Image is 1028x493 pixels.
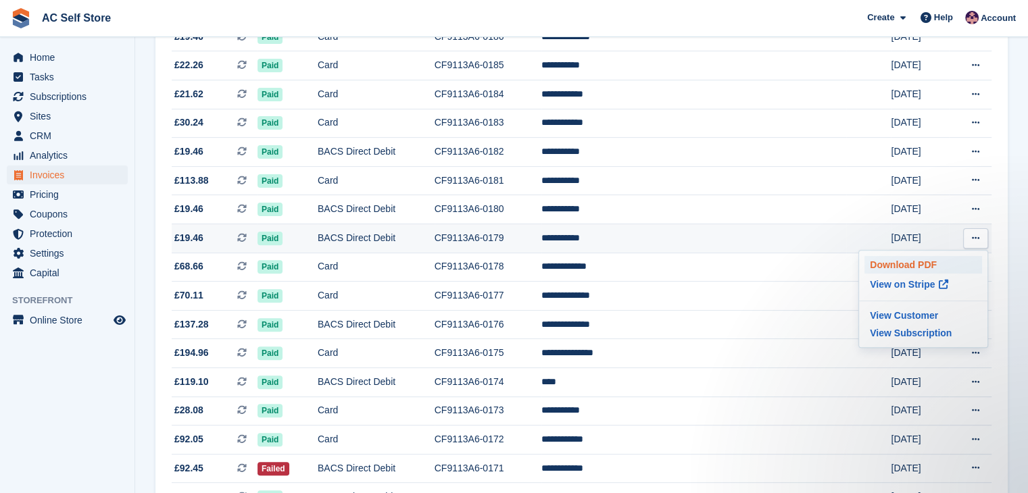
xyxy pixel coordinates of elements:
[258,375,283,389] span: Paid
[318,195,435,224] td: BACS Direct Debit
[7,311,128,330] a: menu
[258,232,283,245] span: Paid
[891,454,949,483] td: [DATE]
[7,87,128,106] a: menu
[174,30,203,44] span: £19.46
[435,109,541,138] td: CF9113A6-0183
[258,318,283,332] span: Paid
[435,224,541,253] td: CF9113A6-0179
[318,454,435,483] td: BACS Direct Debit
[318,80,435,109] td: Card
[318,310,435,339] td: BACS Direct Debit
[258,30,283,44] span: Paid
[112,312,128,328] a: Preview store
[318,282,435,311] td: Card
[891,195,949,224] td: [DATE]
[174,375,209,389] span: £119.10
[174,174,209,188] span: £113.88
[867,11,894,24] span: Create
[318,22,435,51] td: Card
[435,166,541,195] td: CF9113A6-0181
[318,51,435,80] td: Card
[435,282,541,311] td: CF9113A6-0177
[318,253,435,282] td: Card
[174,259,203,274] span: £68.66
[435,22,541,51] td: CF9113A6-0186
[258,260,283,274] span: Paid
[7,263,128,282] a: menu
[174,115,203,130] span: £30.24
[435,51,541,80] td: CF9113A6-0185
[891,22,949,51] td: [DATE]
[891,367,949,396] td: [DATE]
[258,88,283,101] span: Paid
[435,396,541,425] td: CF9113A6-0173
[174,432,203,446] span: £92.05
[30,146,111,165] span: Analytics
[435,454,541,483] td: CF9113A6-0171
[891,425,949,455] td: [DATE]
[30,244,111,263] span: Settings
[891,80,949,109] td: [DATE]
[258,289,283,303] span: Paid
[258,59,283,72] span: Paid
[891,396,949,425] td: [DATE]
[7,205,128,224] a: menu
[258,116,283,130] span: Paid
[7,48,128,67] a: menu
[258,174,283,188] span: Paid
[435,339,541,368] td: CF9113A6-0175
[891,51,949,80] td: [DATE]
[174,145,203,159] span: £19.46
[174,58,203,72] span: £22.26
[258,203,283,216] span: Paid
[435,253,541,282] td: CF9113A6-0178
[30,68,111,86] span: Tasks
[30,126,111,145] span: CRM
[174,231,203,245] span: £19.46
[435,367,541,396] td: CF9113A6-0174
[30,224,111,243] span: Protection
[7,224,128,243] a: menu
[30,185,111,204] span: Pricing
[891,138,949,167] td: [DATE]
[258,145,283,159] span: Paid
[258,462,289,475] span: Failed
[30,311,111,330] span: Online Store
[36,7,116,29] a: AC Self Store
[981,11,1016,25] span: Account
[318,166,435,195] td: Card
[318,109,435,138] td: Card
[891,109,949,138] td: [DATE]
[435,425,541,455] td: CF9113A6-0172
[174,403,203,417] span: £28.08
[864,274,982,295] a: View on Stripe
[864,324,982,342] a: View Subscription
[864,307,982,324] a: View Customer
[174,317,209,332] span: £137.28
[435,138,541,167] td: CF9113A6-0182
[318,425,435,455] td: Card
[318,396,435,425] td: Card
[864,256,982,274] a: Download PDF
[891,166,949,195] td: [DATE]
[12,294,134,307] span: Storefront
[318,138,435,167] td: BACS Direct Debit
[174,87,203,101] span: £21.62
[7,107,128,126] a: menu
[258,433,283,446] span: Paid
[11,8,31,28] img: stora-icon-8386f47178a22dfd0bd8f6a31ec36ba5ce8667c1dd55bd0f319d3a0aa187defe.svg
[7,244,128,263] a: menu
[30,165,111,184] span: Invoices
[258,346,283,360] span: Paid
[174,461,203,475] span: £92.45
[435,195,541,224] td: CF9113A6-0180
[318,339,435,368] td: Card
[174,346,209,360] span: £194.96
[30,87,111,106] span: Subscriptions
[318,367,435,396] td: BACS Direct Debit
[934,11,953,24] span: Help
[258,404,283,417] span: Paid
